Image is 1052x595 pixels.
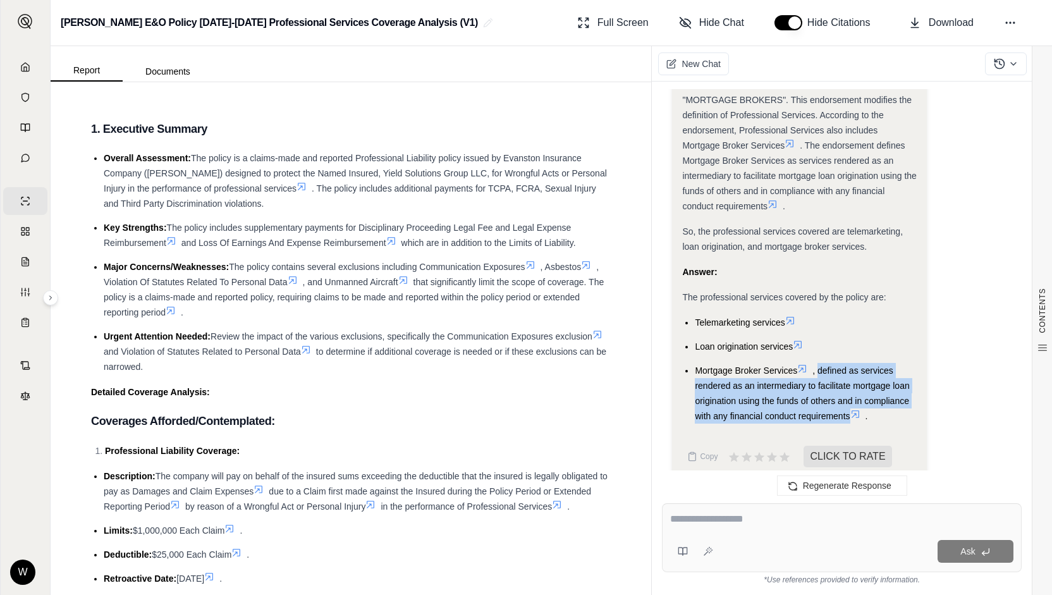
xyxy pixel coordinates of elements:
span: Mortgage Broker Services [695,365,797,376]
span: [DATE] [176,574,204,584]
span: Professional Liability Coverage: [105,446,240,456]
span: Description: [104,471,156,481]
span: . [181,307,183,317]
span: . [240,525,242,536]
span: Hide Citations [807,15,878,30]
span: The policy includes supplementary payments for Disciplinary Proceeding Legal Fee and Legal Expens... [104,223,571,248]
span: CLICK TO RATE [804,446,891,467]
span: , defined as services rendered as an intermediary to facilitate mortgage loan origination using t... [695,365,909,421]
span: . [219,574,222,584]
strong: Detailed Coverage Analysis: [91,387,210,397]
span: Key Strengths: [104,223,167,233]
button: Ask [938,540,1013,563]
button: Regenerate Response [777,475,907,496]
button: Report [51,60,123,82]
a: Claim Coverage [3,248,47,276]
span: by reason of a Wrongful Act or Personal Injury [185,501,365,512]
span: , and Unmanned Aircraft [303,277,398,287]
span: . The policy includes additional payments for TCPA, FCRA, Sexual Injury and Third Party Discrimin... [104,183,596,209]
span: Ask [960,546,975,556]
img: Expand sidebar [18,14,33,29]
span: Review the impact of the various exclusions, specifically the Communication Exposures exclusion [211,331,592,341]
button: Expand sidebar [13,9,38,34]
h3: Coverages Afforded/Contemplated: [91,410,611,432]
span: . [247,549,249,560]
span: Loan origination services [695,341,793,352]
h3: 1. Executive Summary [91,118,611,140]
a: Legal Search Engine [3,382,47,410]
span: $1,000,000 Each Claim [133,525,225,536]
span: New Chat [682,58,720,70]
span: in the performance of Professional Services [381,501,552,512]
span: Limits: [104,525,133,536]
span: and Loss Of Earnings And Expense Reimbursement [181,238,386,248]
span: The professional services covered by the policy are: [682,292,886,302]
a: Coverage Table [3,309,47,336]
span: due to a Claim first made against the Insured during the Policy Period or Extended Reporting Period [104,486,591,512]
span: So, the professional services covered are telemarketing, loan origination, and mortgage broker se... [682,226,903,252]
span: , titled "MORTGAGE BROKERS". This endorsement modifies the definition of Professional Services. A... [682,80,912,150]
button: Download [903,10,979,35]
a: Home [3,53,47,81]
a: Prompt Library [3,114,47,142]
span: The policy contains several exclusions including Communication Exposures [229,262,525,272]
a: Documents Vault [3,83,47,111]
span: Regenerate Response [803,481,891,491]
span: $25,000 Each Claim [152,549,231,560]
a: Policy Comparisons [3,218,47,245]
span: Deductible: [104,549,152,560]
span: Overall Assessment: [104,153,191,163]
span: to determine if additional coverage is needed or if these exclusions can be narrowed. [104,347,606,372]
span: Urgent Attention Needed: [104,331,211,341]
button: Full Screen [572,10,654,35]
span: Telemarketing services [695,317,785,328]
button: New Chat [658,52,728,75]
span: Copy [700,451,718,462]
strong: Answer: [682,267,717,277]
button: Copy [682,444,723,469]
span: . [783,201,785,211]
span: and Violation of Statutes Related to Personal Data [104,347,301,357]
div: *Use references provided to verify information. [662,572,1022,585]
button: Hide Chat [674,10,749,35]
div: W [10,560,35,585]
span: I found the endorsement MEEO 5587 10 21 [682,80,853,90]
span: that significantly limit the scope of coverage. The policy is a claims-made and reported policy, ... [104,277,604,317]
span: , Asbestos [541,262,582,272]
span: The policy is a claims-made and reported Professional Liability policy issued by Evanston Insuran... [104,153,607,193]
span: The company will pay on behalf of the insured sums exceeding the deductible that the insured is l... [104,471,608,496]
button: Expand sidebar [43,290,58,305]
span: . [865,411,868,421]
span: Hide Chat [699,15,744,30]
span: which are in addition to the Limits of Liability. [401,238,576,248]
span: CONTENTS [1037,288,1048,333]
span: . The endorsement defines Mortgage Broker Services as services rendered as an intermediary to fac... [682,140,916,211]
a: Chat [3,144,47,172]
span: Full Screen [597,15,649,30]
button: Documents [123,61,213,82]
a: Custom Report [3,278,47,306]
span: Major Concerns/Weaknesses: [104,262,229,272]
span: . [567,501,570,512]
a: Contract Analysis [3,352,47,379]
span: Retroactive Date: [104,574,176,584]
span: Download [929,15,974,30]
h2: [PERSON_NAME] E&O Policy [DATE]-[DATE] Professional Services Coverage Analysis (V1) [61,11,478,34]
a: Single Policy [3,187,47,215]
